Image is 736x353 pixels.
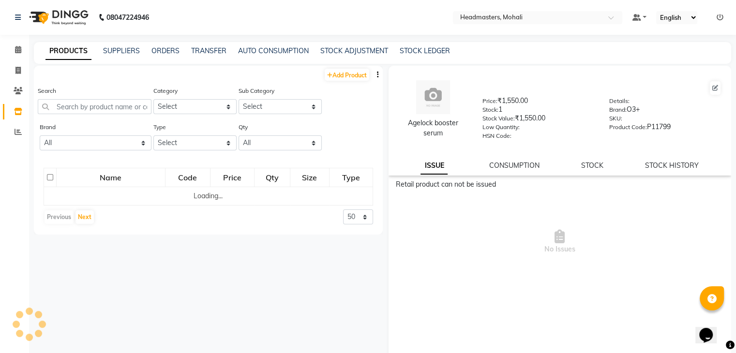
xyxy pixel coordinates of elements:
label: Qty [239,123,248,132]
div: Retail product can not be issued [396,179,724,190]
div: Price [211,169,254,186]
label: Search [38,87,56,95]
b: 08047224946 [106,4,149,31]
label: HSN Code: [482,132,511,140]
a: PRODUCTS [45,43,91,60]
div: Code [166,169,210,186]
td: Loading... [44,187,373,206]
a: ISSUE [421,157,448,175]
label: Product Code: [609,123,647,132]
label: Low Quantity: [482,123,520,132]
label: Type [153,123,166,132]
a: STOCK [581,161,603,170]
a: STOCK LEDGER [400,46,450,55]
a: TRANSFER [191,46,226,55]
a: AUTO CONSUMPTION [238,46,309,55]
div: ₹1,550.00 [482,96,595,109]
button: Next [75,210,94,224]
label: Details: [609,97,630,105]
div: P11799 [609,122,721,135]
div: Type [330,169,372,186]
div: Size [291,169,328,186]
img: logo [25,4,91,31]
a: STOCK HISTORY [645,161,699,170]
div: ₹1,550.00 [482,113,595,127]
input: Search by product name or code [38,99,151,114]
a: STOCK ADJUSTMENT [320,46,388,55]
label: Brand: [609,105,627,114]
span: No Issues [396,193,724,290]
label: Brand [40,123,56,132]
label: Stock: [482,105,498,114]
a: ORDERS [151,46,180,55]
a: Add Product [325,69,369,81]
div: O3+ [609,104,721,118]
div: 1 [482,104,595,118]
a: CONSUMPTION [489,161,540,170]
label: Sub Category [239,87,274,95]
img: avatar [416,80,450,114]
label: Category [153,87,178,95]
iframe: chat widget [695,314,726,343]
div: Qty [255,169,289,186]
label: Stock Value: [482,114,515,123]
label: Price: [482,97,497,105]
a: SUPPLIERS [103,46,140,55]
label: SKU: [609,114,622,123]
div: Agelock booster serum [398,118,468,138]
div: Name [57,169,165,186]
